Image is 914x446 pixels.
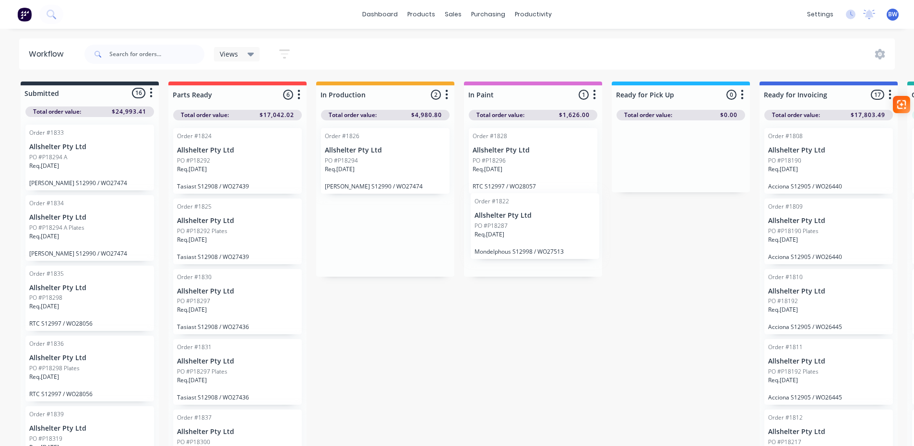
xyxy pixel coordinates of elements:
span: Total order value: [181,111,229,119]
div: productivity [510,7,557,22]
span: Total order value: [33,107,81,116]
span: 1 [579,90,589,100]
a: dashboard [357,7,403,22]
span: $24,993.41 [112,107,146,116]
span: Total order value: [329,111,377,119]
input: Enter column name… [468,90,563,100]
span: BW [888,10,897,19]
span: 0 [726,90,736,100]
div: Workflow [29,48,68,60]
span: $17,803.49 [851,111,885,119]
span: Total order value: [476,111,524,119]
span: 6 [283,90,293,100]
input: Search for orders... [109,45,204,64]
span: 2 [431,90,441,100]
span: 16 [132,88,145,98]
input: Enter column name… [616,90,711,100]
span: $17,042.02 [260,111,294,119]
span: Views [220,49,238,59]
div: products [403,7,440,22]
span: Total order value: [772,111,820,119]
div: purchasing [466,7,510,22]
div: settings [802,7,838,22]
span: Total order value: [624,111,672,119]
div: sales [440,7,466,22]
div: Submitted [23,88,59,98]
img: Factory [17,7,32,22]
span: $4,980.80 [411,111,442,119]
span: $0.00 [720,111,737,119]
span: 17 [871,90,884,100]
input: Enter column name… [173,90,267,100]
input: Enter column name… [320,90,415,100]
input: Enter column name… [764,90,858,100]
span: $1,626.00 [559,111,590,119]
